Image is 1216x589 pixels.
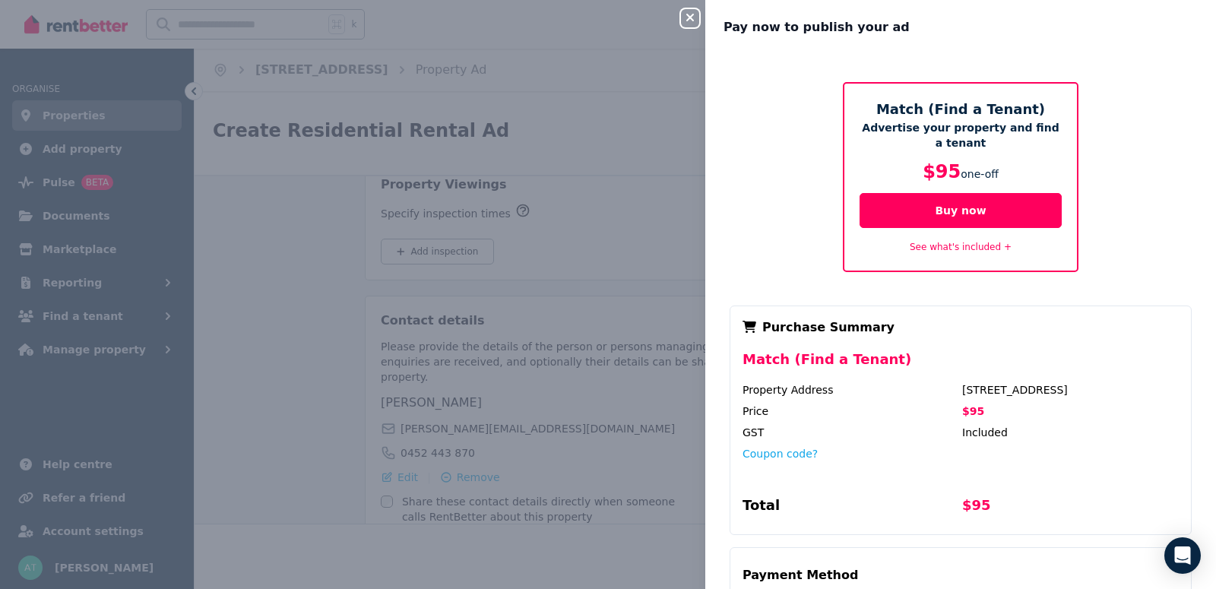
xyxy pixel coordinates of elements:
div: Total [743,495,959,522]
div: GST [743,425,959,440]
span: $95 [962,405,984,417]
a: See what's included + [910,242,1012,252]
div: Open Intercom Messenger [1164,537,1201,574]
h5: Match (Find a Tenant) [860,99,1062,120]
div: Included [962,425,1179,440]
div: $95 [962,495,1179,522]
button: Buy now [860,193,1062,228]
div: [STREET_ADDRESS] [962,382,1179,397]
div: Price [743,404,959,419]
div: Property Address [743,382,959,397]
p: Advertise your property and find a tenant [860,120,1062,150]
div: Purchase Summary [743,318,1179,337]
span: $95 [923,161,961,182]
button: Coupon code? [743,446,818,461]
span: Pay now to publish your ad [724,18,910,36]
span: one-off [961,168,999,180]
div: Match (Find a Tenant) [743,349,1179,382]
